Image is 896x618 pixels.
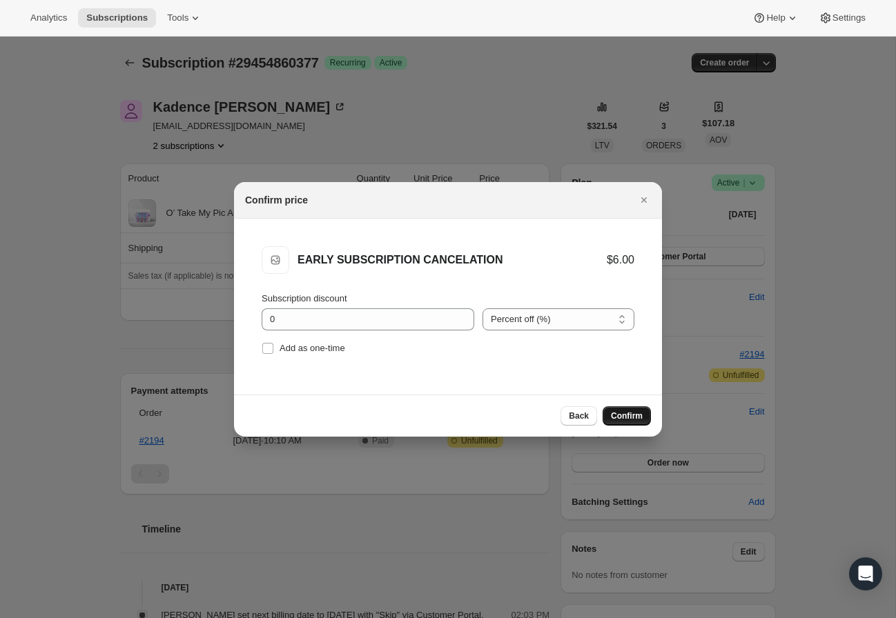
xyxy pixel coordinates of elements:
button: Settings [810,8,874,28]
button: Confirm [603,406,651,426]
span: Analytics [30,12,67,23]
span: Confirm [611,410,643,421]
button: Back [561,406,597,426]
div: EARLY SUBSCRIPTION CANCELATION [298,253,607,267]
span: Tools [167,12,188,23]
button: Help [744,8,807,28]
div: Open Intercom Messenger [849,557,882,590]
button: Close [634,190,654,210]
span: Subscription discount [262,293,347,303]
button: Tools [159,8,211,28]
button: Analytics [22,8,75,28]
span: Add as one-time [280,343,345,353]
h2: Confirm price [245,193,308,207]
div: $6.00 [607,253,634,267]
span: Subscriptions [86,12,148,23]
span: Help [766,12,785,23]
button: Subscriptions [78,8,156,28]
span: Settings [832,12,866,23]
span: Back [569,410,589,421]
